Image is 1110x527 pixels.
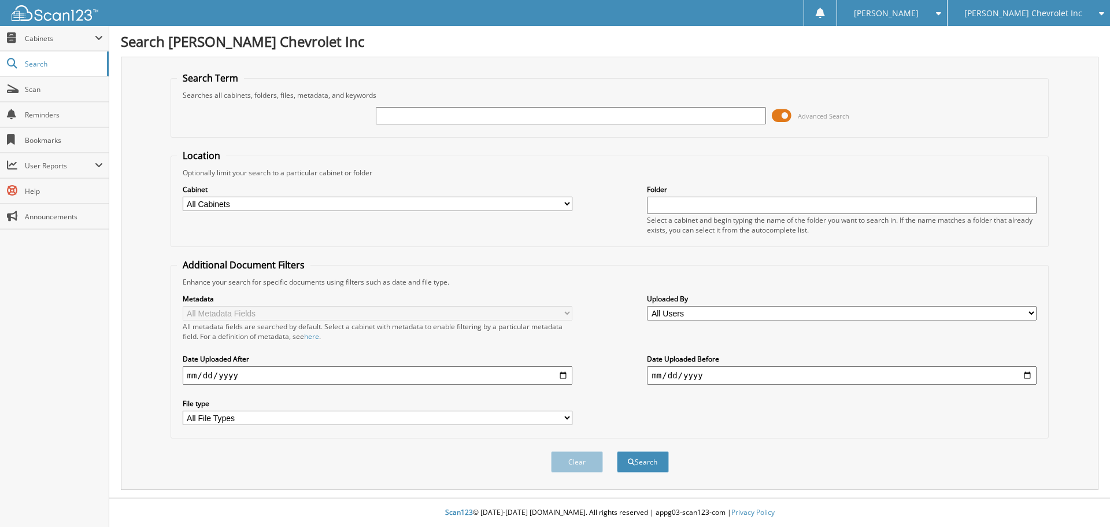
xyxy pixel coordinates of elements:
span: Cabinets [25,34,95,43]
a: Privacy Policy [731,507,775,517]
span: [PERSON_NAME] [854,10,919,17]
legend: Location [177,149,226,162]
span: Bookmarks [25,135,103,145]
a: here [304,331,319,341]
div: © [DATE]-[DATE] [DOMAIN_NAME]. All rights reserved | appg03-scan123-com | [109,499,1110,527]
span: Announcements [25,212,103,222]
h1: Search [PERSON_NAME] Chevrolet Inc [121,32,1098,51]
span: Scan123 [445,507,473,517]
label: Metadata [183,294,572,304]
span: [PERSON_NAME] Chevrolet Inc [964,10,1082,17]
label: Date Uploaded After [183,354,572,364]
span: Help [25,186,103,196]
span: Search [25,59,101,69]
img: scan123-logo-white.svg [12,5,98,21]
input: start [183,366,572,385]
button: Search [617,451,669,473]
div: Optionally limit your search to a particular cabinet or folder [177,168,1043,178]
span: Advanced Search [798,112,849,120]
legend: Search Term [177,72,244,84]
div: Select a cabinet and begin typing the name of the folder you want to search in. If the name match... [647,215,1037,235]
label: Cabinet [183,185,572,194]
label: Folder [647,185,1037,194]
span: Scan [25,84,103,94]
div: Enhance your search for specific documents using filters such as date and file type. [177,277,1043,287]
div: Searches all cabinets, folders, files, metadata, and keywords [177,90,1043,100]
button: Clear [551,451,603,473]
input: end [647,366,1037,385]
div: All metadata fields are searched by default. Select a cabinet with metadata to enable filtering b... [183,322,572,341]
legend: Additional Document Filters [177,259,310,271]
span: User Reports [25,161,95,171]
label: Date Uploaded Before [647,354,1037,364]
label: Uploaded By [647,294,1037,304]
span: Reminders [25,110,103,120]
label: File type [183,399,572,408]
